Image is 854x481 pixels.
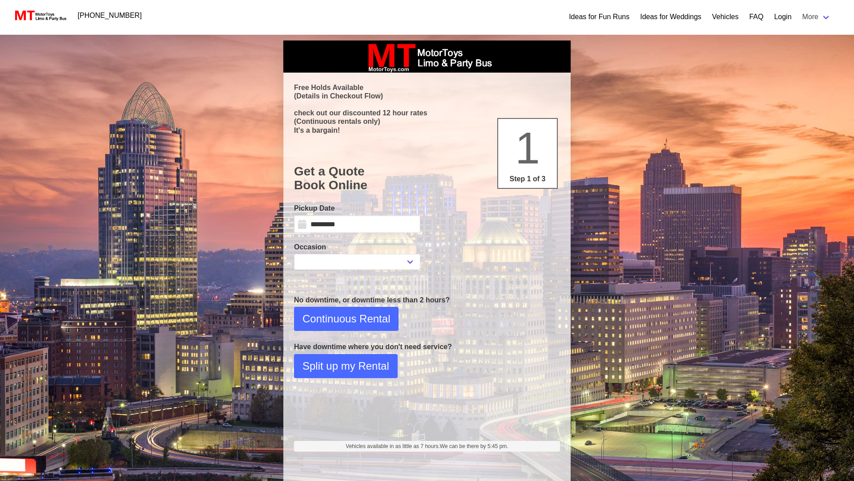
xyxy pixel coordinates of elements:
[294,203,420,214] label: Pickup Date
[73,7,147,24] a: [PHONE_NUMBER]
[302,311,390,327] span: Continuous Rental
[440,443,508,449] span: We can be there by 5:45 pm.
[294,354,398,378] button: Split up my Rental
[640,12,701,22] a: Ideas for Weddings
[294,342,560,352] p: Have downtime where you don't need service?
[749,12,763,22] a: FAQ
[797,8,836,26] a: More
[294,164,560,192] h1: Get a Quote Book Online
[294,126,560,135] p: It's a bargain!
[346,442,508,450] span: Vehicles available in as little as 7 hours.
[502,174,553,184] p: Step 1 of 3
[294,117,560,126] p: (Continuous rentals only)
[360,41,494,73] img: box_logo_brand.jpeg
[712,12,739,22] a: Vehicles
[294,83,560,92] p: Free Holds Available
[302,358,389,374] span: Split up my Rental
[294,92,560,100] p: (Details in Checkout Flow)
[12,9,67,22] img: MotorToys Logo
[569,12,629,22] a: Ideas for Fun Runs
[294,109,560,117] p: check out our discounted 12 hour rates
[294,295,560,306] p: No downtime, or downtime less than 2 hours?
[294,242,420,253] label: Occasion
[294,307,399,331] button: Continuous Rental
[774,12,791,22] a: Login
[515,123,540,173] span: 1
